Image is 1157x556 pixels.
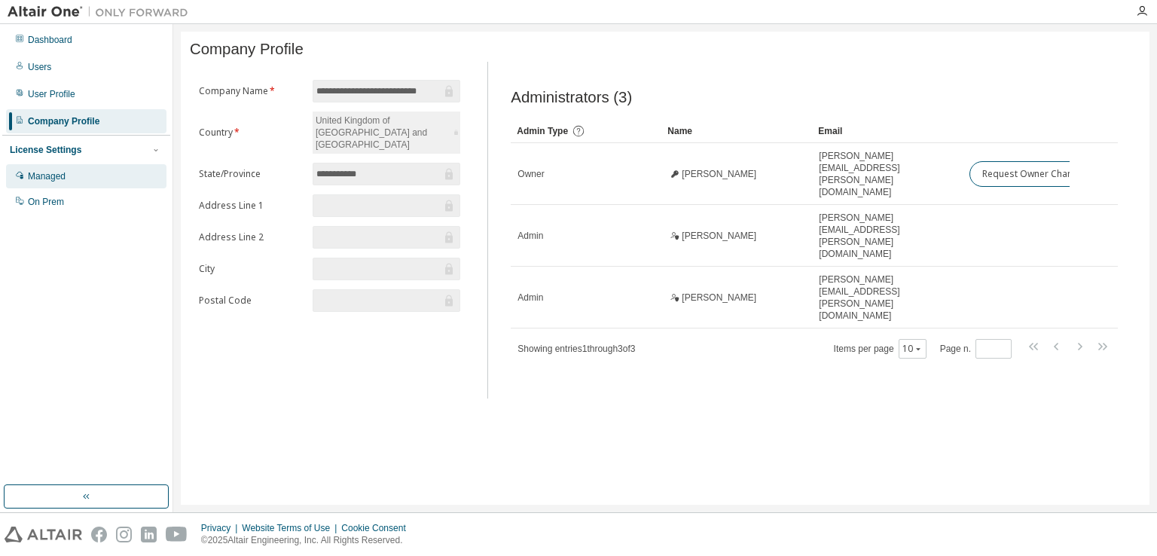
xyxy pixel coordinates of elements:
[28,115,99,127] div: Company Profile
[667,119,806,143] div: Name
[819,150,956,198] span: [PERSON_NAME][EMAIL_ADDRESS][PERSON_NAME][DOMAIN_NAME]
[28,34,72,46] div: Dashboard
[511,89,632,106] span: Administrators (3)
[10,144,81,156] div: License Settings
[313,112,460,154] div: United Kingdom of [GEOGRAPHIC_DATA] and [GEOGRAPHIC_DATA]
[116,527,132,542] img: instagram.svg
[199,231,304,243] label: Address Line 2
[199,295,304,307] label: Postal Code
[201,522,242,534] div: Privacy
[28,196,64,208] div: On Prem
[199,263,304,275] label: City
[517,344,635,354] span: Showing entries 1 through 3 of 3
[517,230,543,242] span: Admin
[201,534,415,547] p: © 2025 Altair Engineering, Inc. All Rights Reserved.
[517,292,543,304] span: Admin
[902,343,923,355] button: 10
[517,126,568,136] span: Admin Type
[8,5,196,20] img: Altair One
[517,168,544,180] span: Owner
[199,127,304,139] label: Country
[819,273,956,322] span: [PERSON_NAME][EMAIL_ADDRESS][PERSON_NAME][DOMAIN_NAME]
[141,527,157,542] img: linkedin.svg
[682,230,756,242] span: [PERSON_NAME]
[166,527,188,542] img: youtube.svg
[818,119,957,143] div: Email
[5,527,82,542] img: altair_logo.svg
[940,339,1012,359] span: Page n.
[91,527,107,542] img: facebook.svg
[199,168,304,180] label: State/Province
[682,292,756,304] span: [PERSON_NAME]
[819,212,956,260] span: [PERSON_NAME][EMAIL_ADDRESS][PERSON_NAME][DOMAIN_NAME]
[341,522,414,534] div: Cookie Consent
[682,168,756,180] span: [PERSON_NAME]
[199,200,304,212] label: Address Line 1
[834,339,927,359] span: Items per page
[199,85,304,97] label: Company Name
[28,88,75,100] div: User Profile
[190,41,304,58] span: Company Profile
[969,161,1097,187] button: Request Owner Change
[28,61,51,73] div: Users
[313,112,451,153] div: United Kingdom of [GEOGRAPHIC_DATA] and [GEOGRAPHIC_DATA]
[28,170,66,182] div: Managed
[242,522,341,534] div: Website Terms of Use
